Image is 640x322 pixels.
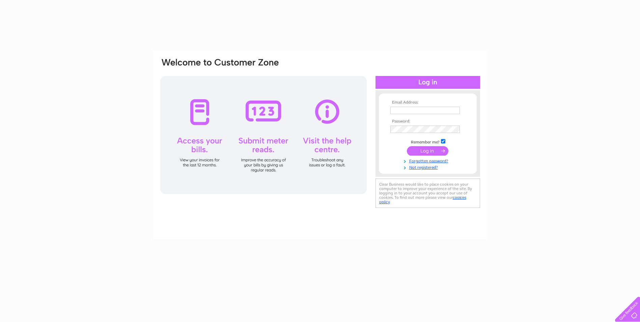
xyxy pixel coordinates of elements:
[407,146,448,156] input: Submit
[389,100,467,105] th: Email Address:
[390,164,467,170] a: Not registered?
[389,119,467,124] th: Password:
[379,195,466,204] a: cookies policy
[390,157,467,164] a: Forgotten password?
[375,179,480,208] div: Clear Business would like to place cookies on your computer to improve your experience of the sit...
[389,138,467,145] td: Remember me?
